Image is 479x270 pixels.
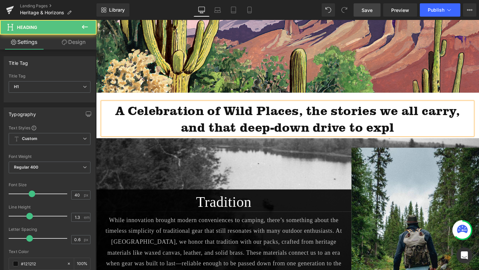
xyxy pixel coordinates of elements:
[9,249,90,254] div: Text Color
[84,193,89,197] span: px
[22,136,37,142] b: Custom
[84,237,89,242] span: px
[50,35,98,50] a: Design
[7,86,396,121] h1: A Celebration of Wild Places, the stories we all carry, and that deep-down drive to expl
[338,3,351,17] button: Redo
[21,260,64,267] input: Color
[383,3,417,17] a: Preview
[391,7,409,14] span: Preview
[226,3,241,17] a: Tablet
[17,25,37,30] span: Heading
[362,7,373,14] span: Save
[241,3,257,17] a: Mobile
[9,57,28,66] div: Title Tag
[74,258,90,270] div: %
[9,183,90,187] div: Font Size
[109,7,125,13] span: Library
[9,154,90,159] div: Font Weight
[84,215,89,219] span: em
[14,165,39,170] b: Regular 400
[20,3,96,9] a: Landing Pages
[456,247,472,263] div: Open Intercom Messenger
[420,3,460,17] button: Publish
[9,74,90,78] div: Title Tag
[428,7,444,13] span: Publish
[210,3,226,17] a: Laptop
[9,125,90,130] div: Text Styles
[14,84,19,89] b: H1
[9,108,36,117] div: Typography
[194,3,210,17] a: Desktop
[9,205,90,209] div: Line Height
[20,10,64,15] span: Heritage & Horizons
[96,3,129,17] a: New Library
[9,227,90,232] div: Letter Spacing
[322,3,335,17] button: Undo
[463,3,476,17] button: More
